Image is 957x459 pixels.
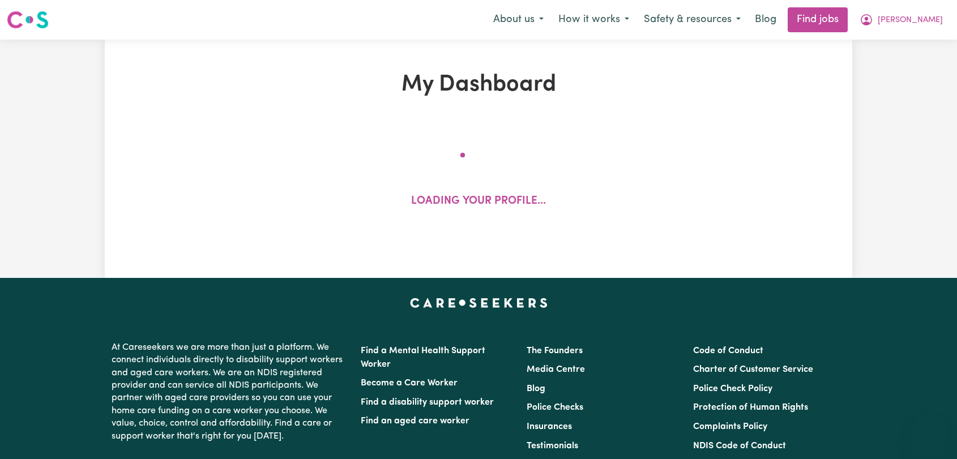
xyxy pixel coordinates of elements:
[693,365,813,374] a: Charter of Customer Service
[693,346,763,355] a: Code of Conduct
[527,403,583,412] a: Police Checks
[236,71,721,98] h1: My Dashboard
[636,8,748,32] button: Safety & resources
[527,384,545,393] a: Blog
[361,346,485,369] a: Find a Mental Health Support Worker
[693,403,808,412] a: Protection of Human Rights
[527,422,572,431] a: Insurances
[361,398,494,407] a: Find a disability support worker
[112,337,347,447] p: At Careseekers we are more than just a platform. We connect individuals directly to disability su...
[852,8,950,32] button: My Account
[7,7,49,33] a: Careseekers logo
[551,8,636,32] button: How it works
[693,384,772,393] a: Police Check Policy
[361,379,458,388] a: Become a Care Worker
[411,194,546,210] p: Loading your profile...
[410,298,548,307] a: Careseekers home page
[527,365,585,374] a: Media Centre
[693,422,767,431] a: Complaints Policy
[748,7,783,32] a: Blog
[7,10,49,30] img: Careseekers logo
[693,441,786,451] a: NDIS Code of Conduct
[878,14,943,27] span: [PERSON_NAME]
[527,441,578,451] a: Testimonials
[912,414,948,450] iframe: Button to launch messaging window
[788,7,848,32] a: Find jobs
[527,346,583,355] a: The Founders
[486,8,551,32] button: About us
[361,417,469,426] a: Find an aged care worker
